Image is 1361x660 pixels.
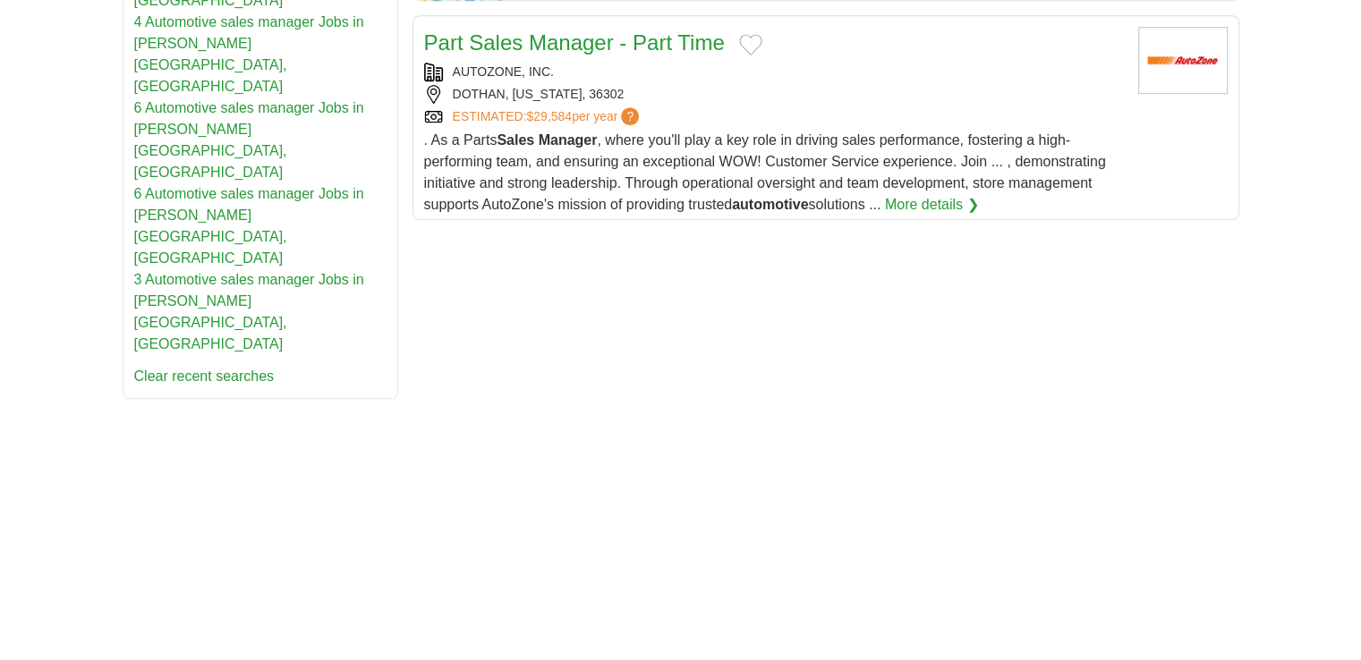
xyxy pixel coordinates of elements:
strong: Sales [497,132,534,148]
img: AutoZone logo [1138,27,1228,94]
button: Add to favorite jobs [739,34,762,55]
a: More details ❯ [885,194,979,216]
a: 6 Automotive sales manager Jobs in [PERSON_NAME][GEOGRAPHIC_DATA], [GEOGRAPHIC_DATA] [134,100,364,180]
div: DOTHAN, [US_STATE], 36302 [424,85,1124,104]
strong: Manager [539,132,598,148]
strong: automotive [732,197,808,212]
a: ESTIMATED:$29,584per year? [453,107,643,126]
a: 4 Automotive sales manager Jobs in [PERSON_NAME][GEOGRAPHIC_DATA], [GEOGRAPHIC_DATA] [134,14,364,94]
span: . As a Parts , where you'll play a key role in driving sales performance, fostering a high-perfor... [424,132,1106,212]
a: 3 Automotive sales manager Jobs in [PERSON_NAME][GEOGRAPHIC_DATA], [GEOGRAPHIC_DATA] [134,272,364,351]
a: Clear recent searches [134,368,275,384]
span: $29,584 [526,109,572,123]
span: ? [621,107,639,125]
a: 6 Automotive sales manager Jobs in [PERSON_NAME][GEOGRAPHIC_DATA], [GEOGRAPHIC_DATA] [134,186,364,266]
a: Part Sales Manager - Part Time [424,30,725,55]
a: AUTOZONE, INC. [453,64,554,79]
